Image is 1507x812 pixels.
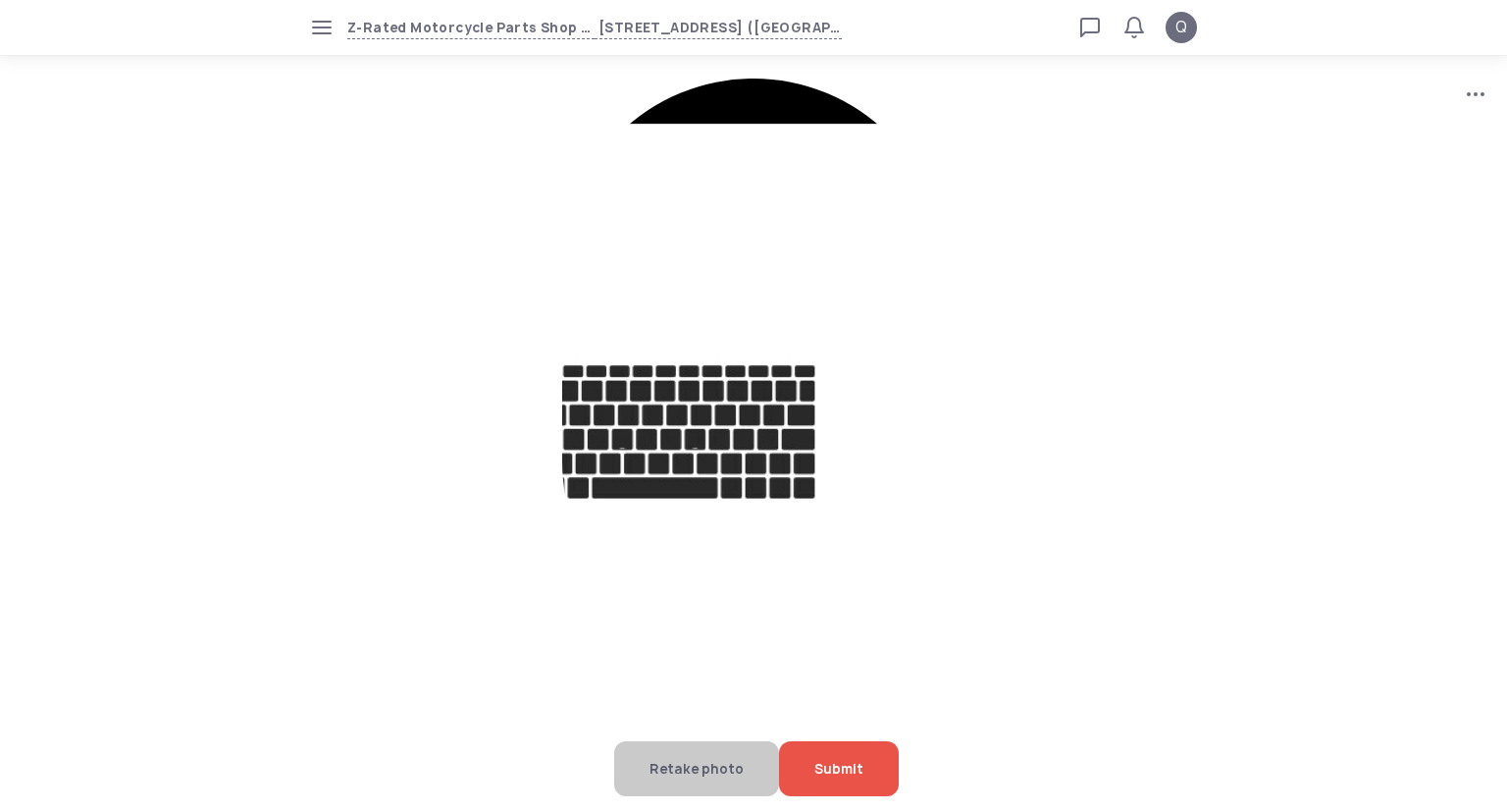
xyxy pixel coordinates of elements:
span: [STREET_ADDRESS] ([GEOGRAPHIC_DATA]), undefined, PHL [595,17,842,39]
button: Q [1166,12,1197,43]
button: Retake photo [614,741,779,796]
span: Q [1175,16,1187,39]
span: Z-Rated Motorcycle Parts Shop Las Piñas [347,17,595,39]
span: Submit [814,741,863,796]
button: Submit [779,741,899,796]
span: Retake photo [650,741,744,796]
button: Z-Rated Motorcycle Parts Shop Las Piñas[STREET_ADDRESS] ([GEOGRAPHIC_DATA]), undefined, PHL [347,17,842,39]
